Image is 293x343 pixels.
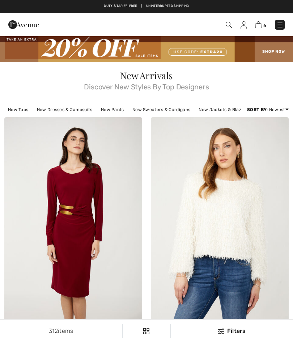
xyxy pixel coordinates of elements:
span: New Arrivals [120,69,173,82]
a: New Jackets & Blazers [195,105,251,114]
span: 6 [263,23,266,28]
div: Filters [175,327,289,335]
span: 312 [49,327,58,334]
img: Filters [143,328,149,334]
a: New Pants [97,105,128,114]
a: New Sweaters & Cardigans [129,105,194,114]
a: New Tops [4,105,32,114]
a: 1ère Avenue [8,21,39,27]
img: 1ère Avenue [8,17,39,32]
img: Filters [218,329,224,334]
img: Menu [276,21,284,29]
strong: Sort By [247,107,267,112]
div: : Newest [247,106,289,113]
img: Crew Neck Pullover with Fringe Style 6281254926. Off white [151,117,289,324]
img: Bodycon Knee-Length Dress Style 254045. Cabernet [4,117,142,324]
img: My Info [241,21,247,29]
a: New Dresses & Jumpsuits [33,105,96,114]
a: 6 [255,20,266,29]
img: Shopping Bag [255,21,262,28]
img: Search [226,22,232,28]
span: Discover New Styles By Top Designers [4,80,289,90]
